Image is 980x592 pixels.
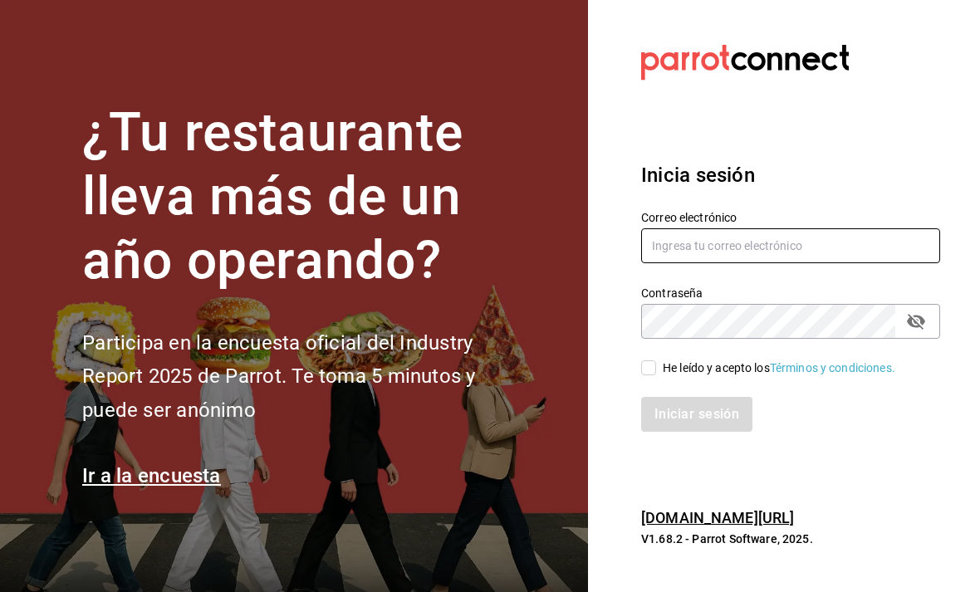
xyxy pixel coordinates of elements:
h2: Participa en la encuesta oficial del Industry Report 2025 de Parrot. Te toma 5 minutos y puede se... [82,326,531,428]
a: Términos y condiciones. [770,361,895,374]
button: passwordField [902,307,930,335]
a: [DOMAIN_NAME][URL] [641,509,794,526]
label: Contraseña [641,287,940,299]
input: Ingresa tu correo electrónico [641,228,940,263]
p: V1.68.2 - Parrot Software, 2025. [641,531,940,547]
label: Correo electrónico [641,212,940,223]
a: Ir a la encuesta [82,464,221,487]
div: He leído y acepto los [663,360,895,377]
h1: ¿Tu restaurante lleva más de un año operando? [82,101,531,292]
h3: Inicia sesión [641,160,940,190]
